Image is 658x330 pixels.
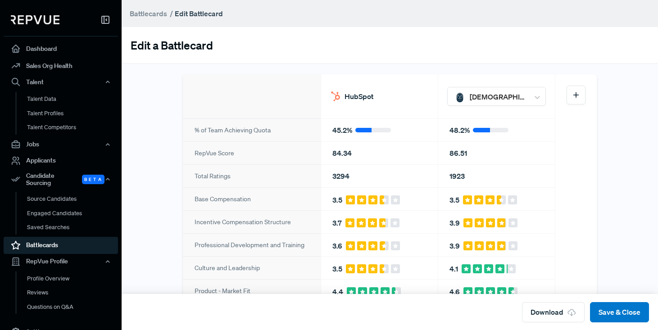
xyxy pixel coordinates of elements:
span: 3.9 [449,240,460,251]
div: % of Team Achieving Quota [183,118,321,141]
span: 3.5 [332,263,342,274]
div: 86.51 [438,141,555,164]
a: Source Candidates [16,192,130,206]
a: Profile Overview [16,271,130,286]
span: / [170,9,173,18]
div: 1923 [438,164,555,187]
div: 45.2 % [321,118,438,141]
span: 4.4 [332,286,343,297]
div: 84.34 [321,141,438,164]
div: HubSpot [321,74,438,118]
a: Sales Org Health [4,57,118,74]
span: 4.1 [449,263,458,274]
span: 4.6 [449,286,460,297]
h3: Edit a Battlecard [131,38,213,52]
a: Applicants [4,152,118,169]
button: RepVue Profile [4,254,118,269]
img: HubSpot [330,91,341,102]
strong: Edit Battlecard [175,9,223,18]
button: Jobs [4,137,118,152]
div: Professional Development and Training [183,233,321,256]
div: RepVue Score [183,141,321,164]
img: RepVue [11,15,59,24]
div: Total Ratings [183,164,321,187]
span: 3.5 [332,194,342,205]
a: Reviews [16,285,130,300]
div: Product - Market Fit [183,279,321,302]
button: Candidate Sourcing Beta [4,169,118,190]
div: 3294 [321,164,438,187]
a: Battlecards [4,237,118,254]
img: Samsara [454,92,465,103]
div: Incentive Compensation Structure [183,210,321,233]
a: Questions on Q&A [16,300,130,314]
a: Dashboard [4,40,118,57]
div: Base Compensation [183,187,321,210]
span: 3.6 [332,240,342,251]
span: 3.5 [449,194,459,205]
button: Download [522,302,585,322]
button: Save & Close [590,302,649,322]
div: Candidate Sourcing [4,169,118,190]
a: Engaged Candidates [16,206,130,221]
div: Culture and Leadership [183,256,321,279]
span: Beta [82,175,104,184]
button: Talent [4,74,118,90]
a: Battlecards [130,8,167,19]
span: 3.7 [332,217,342,228]
a: Saved Searches [16,220,130,235]
div: 48.2 % [438,118,555,141]
span: 3.9 [449,217,460,228]
a: Talent Data [16,92,130,106]
a: Talent Competitors [16,120,130,135]
a: Talent Profiles [16,106,130,121]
